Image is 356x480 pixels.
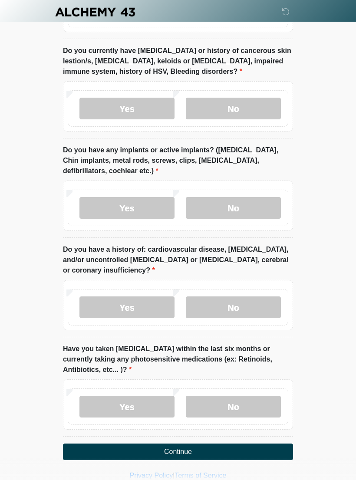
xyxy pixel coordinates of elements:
[186,296,281,318] label: No
[79,98,175,119] label: Yes
[79,197,175,219] label: Yes
[54,7,136,17] img: Alchemy 43 Logo
[173,472,175,479] a: |
[63,145,293,176] label: Do you have any implants or active implants? ([MEDICAL_DATA], Chin implants, metal rods, screws, ...
[63,444,293,460] button: Continue
[63,244,293,276] label: Do you have a history of: cardiovascular disease, [MEDICAL_DATA], and/or uncontrolled [MEDICAL_DA...
[79,396,175,418] label: Yes
[79,296,175,318] label: Yes
[63,46,293,77] label: Do you currently have [MEDICAL_DATA] or history of cancerous skin lestion/s, [MEDICAL_DATA], kelo...
[130,472,173,479] a: Privacy Policy
[186,396,281,418] label: No
[186,98,281,119] label: No
[175,472,226,479] a: Terms of Service
[186,197,281,219] label: No
[63,344,293,375] label: Have you taken [MEDICAL_DATA] within the last six months or currently taking any photosensitive m...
